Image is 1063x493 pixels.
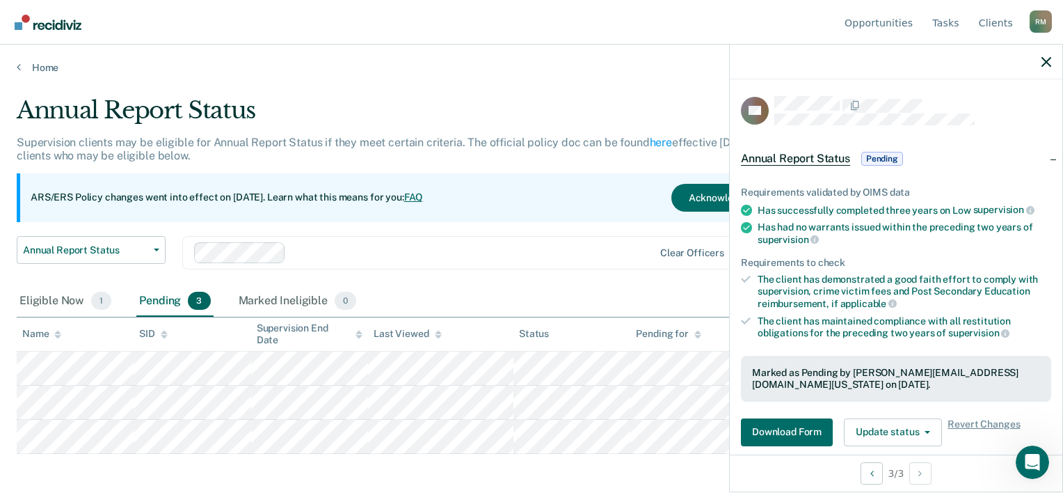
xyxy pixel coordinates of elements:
div: Pending [136,286,213,317]
div: Last Viewed [374,328,441,340]
div: Eligible Now [17,286,114,317]
div: Requirements validated by OIMS data [741,187,1051,198]
div: R M [1030,10,1052,33]
div: 3 / 3 [730,455,1062,492]
div: Requirements to check [741,257,1051,269]
span: Annual Report Status [23,244,148,256]
span: supervision [758,234,819,245]
div: The client has demonstrated a good faith effort to comply with supervision, crime victim fees and... [758,274,1051,309]
div: Marked as Pending by [PERSON_NAME][EMAIL_ADDRESS][DOMAIN_NAME][US_STATE] on [DATE]. [752,367,1040,391]
a: FAQ [404,191,424,203]
a: Navigate to form link [741,418,838,446]
a: Home [17,61,1046,74]
div: Has had no warrants issued within the preceding two years of [758,221,1051,245]
img: Recidiviz [15,15,81,30]
button: Profile dropdown button [1030,10,1052,33]
div: Name [22,328,61,340]
div: SID [139,328,168,340]
p: ARS/ERS Policy changes went into effect on [DATE]. Learn what this means for you: [31,191,423,205]
span: 0 [335,292,356,310]
div: Marked Ineligible [236,286,360,317]
button: Next Opportunity [909,462,932,485]
div: Has successfully completed three years on Low [758,204,1051,217]
span: Revert Changes [948,418,1020,446]
span: supervision [948,327,1009,338]
div: Annual Report Status [17,96,814,136]
div: Supervision End Date [257,322,362,346]
p: Supervision clients may be eligible for Annual Report Status if they meet certain criteria. The o... [17,136,796,162]
div: The client has maintained compliance with all restitution obligations for the preceding two years of [758,315,1051,339]
span: applicable [840,298,897,309]
div: Clear officers [660,247,724,259]
div: Status [519,328,549,340]
span: supervision [973,204,1034,215]
iframe: Intercom live chat [1016,446,1049,479]
div: Annual Report StatusPending [730,136,1062,181]
button: Previous Opportunity [861,462,883,485]
a: here [650,136,672,149]
button: Update status [844,418,942,446]
div: Pending for [636,328,701,340]
span: 3 [188,292,210,310]
button: Acknowledge & Close [671,184,804,212]
button: Download Form [741,418,833,446]
span: Annual Report Status [741,152,850,166]
span: 1 [91,292,111,310]
span: Pending [861,152,903,166]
